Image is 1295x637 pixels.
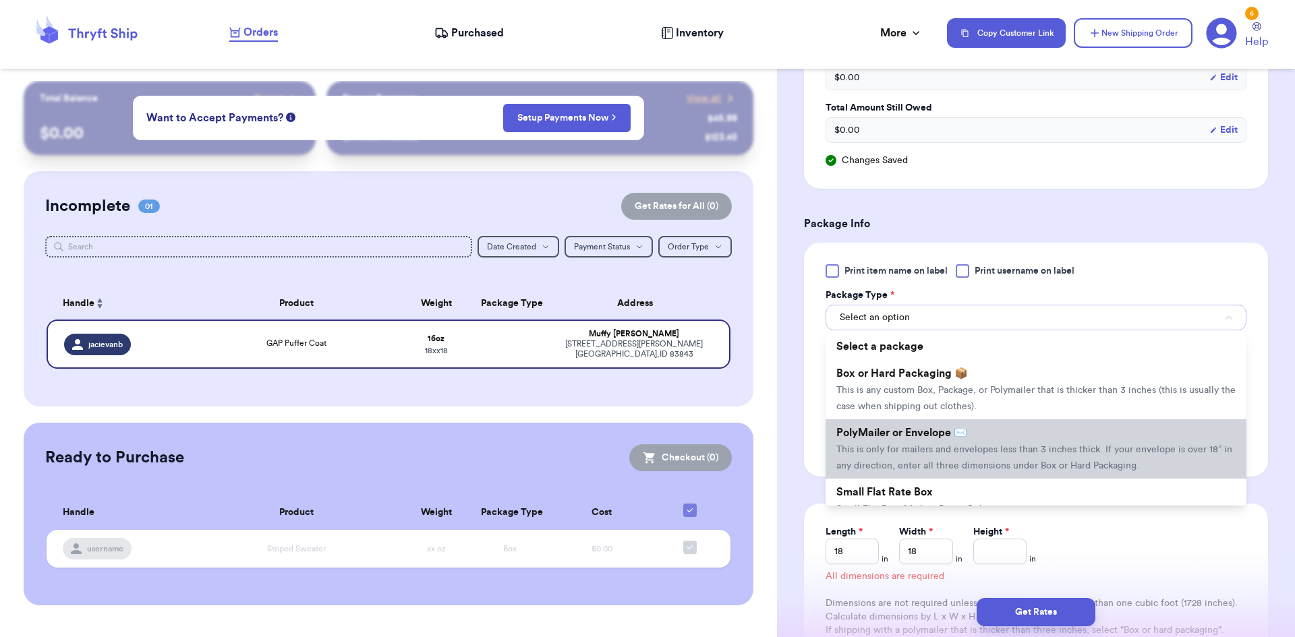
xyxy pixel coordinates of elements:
[565,236,653,257] button: Payment Status
[840,311,910,324] span: Select an option
[146,110,283,126] span: Want to Accept Payments?
[836,427,967,438] span: PolyMailer or Envelope ✉️
[1074,18,1192,48] button: New Shipping Order
[834,71,860,84] span: $ 0.00
[804,216,1268,232] h3: Package Info
[661,25,724,41] a: Inventory
[899,525,933,539] label: Width
[1245,34,1268,50] span: Help
[1029,553,1036,564] span: in
[45,195,130,217] h2: Incomplete
[973,525,1009,539] label: Height
[63,297,94,311] span: Handle
[836,487,933,497] span: Small Flat Rate Box
[503,545,517,553] span: Box
[434,25,504,41] a: Purchased
[836,504,987,514] span: Small Flat Rate Mailing Boxes Only
[687,92,737,105] a: View all
[40,92,98,105] p: Total Balance
[826,289,894,302] label: Package Type
[668,243,709,251] span: Order Type
[658,236,732,257] button: Order Type
[254,92,299,105] a: Payout
[40,123,299,144] p: $ 0.00
[1209,71,1238,84] button: Edit
[487,243,536,251] span: Date Created
[826,101,1246,115] label: Total Amount Still Owed
[267,545,326,553] span: Striped Sweater
[451,25,504,41] span: Purchased
[836,445,1232,471] span: This is only for mailers and envelopes less than 3 inches thick. If your envelope is over 18” in ...
[194,495,400,530] th: Product
[826,525,863,539] label: Length
[676,25,724,41] span: Inventory
[547,495,658,530] th: Cost
[503,104,631,132] button: Setup Payments Now
[880,25,923,41] div: More
[826,305,1246,330] button: Select an option
[1206,18,1237,49] a: 6
[842,154,908,167] span: Changes Saved
[88,339,123,350] span: jacievanb
[45,236,473,257] input: Search
[427,545,446,553] span: xx oz
[975,264,1074,278] span: Print username on label
[574,243,630,251] span: Payment Status
[844,264,948,278] span: Print item name on label
[836,341,923,352] span: Select a package
[243,24,278,40] span: Orders
[478,236,559,257] button: Date Created
[882,553,888,564] span: in
[343,92,418,105] p: Recent Payments
[517,111,616,125] a: Setup Payments Now
[1245,22,1268,50] a: Help
[555,329,714,339] div: Muffy [PERSON_NAME]
[428,334,444,342] strong: 16 oz
[621,193,732,220] button: Get Rates for All (0)
[1245,7,1259,20] div: 6
[399,287,473,320] th: Weight
[473,287,546,320] th: Package Type
[63,506,94,520] span: Handle
[555,339,714,359] div: [STREET_ADDRESS][PERSON_NAME] [GEOGRAPHIC_DATA] , ID 83843
[194,287,400,320] th: Product
[138,200,160,213] span: 01
[687,92,721,105] span: View all
[473,495,546,530] th: Package Type
[266,339,326,347] span: GAP Puffer Coat
[254,92,283,105] span: Payout
[87,543,123,554] span: username
[425,346,448,355] span: 18 x x 18
[836,386,1236,411] span: This is any custom Box, Package, or Polymailer that is thicker than 3 inches (this is usually the...
[229,24,278,42] a: Orders
[1209,123,1238,137] button: Edit
[399,495,473,530] th: Weight
[836,368,968,379] span: Box or Hard Packaging 📦
[705,131,737,144] div: $ 123.45
[947,18,1066,48] button: Copy Customer Link
[94,295,105,311] button: Sort ascending
[956,553,962,564] span: in
[977,598,1095,626] button: Get Rates
[547,287,731,320] th: Address
[45,447,184,468] h2: Ready to Purchase
[826,570,1246,583] div: All dimensions are required
[708,112,737,125] div: $ 45.99
[834,123,860,137] span: $ 0.00
[592,545,612,553] span: $0.00
[629,444,732,471] button: Checkout (0)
